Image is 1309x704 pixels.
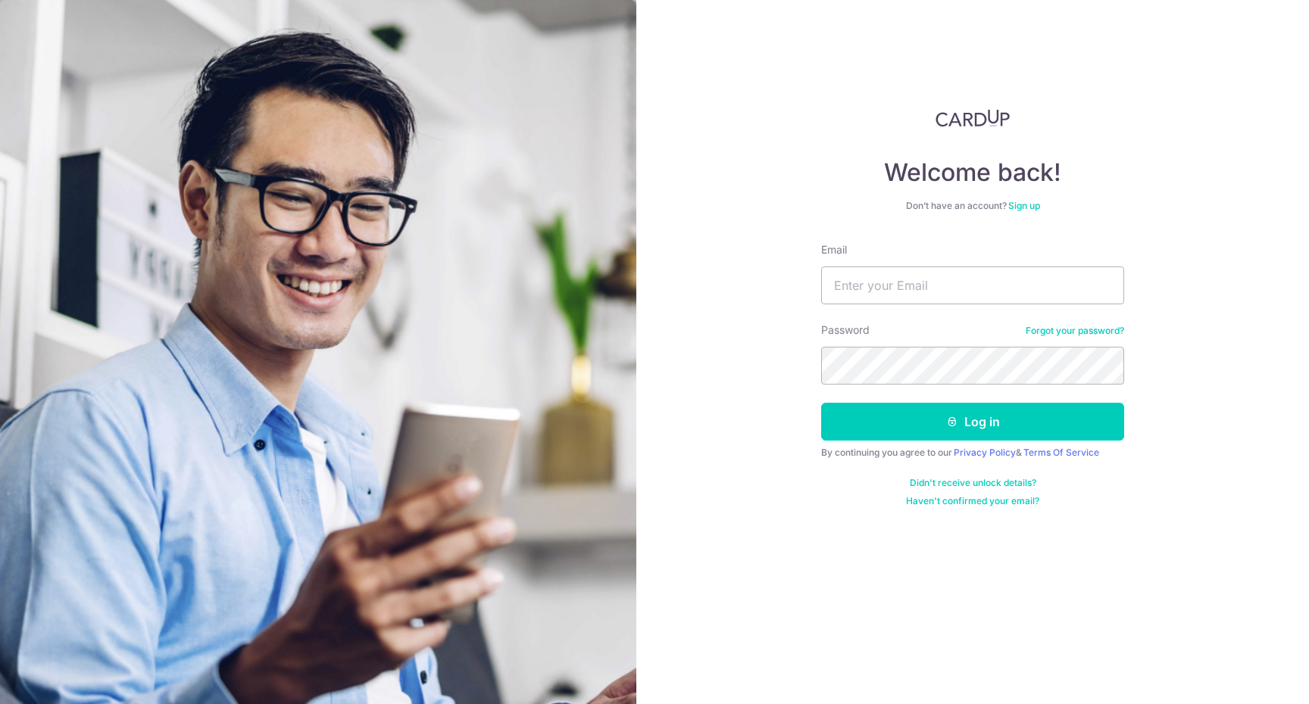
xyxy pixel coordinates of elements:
a: Sign up [1008,200,1040,211]
h4: Welcome back! [821,157,1124,188]
label: Email [821,242,847,257]
button: Log in [821,403,1124,441]
input: Enter your Email [821,266,1124,304]
a: Privacy Policy [954,447,1016,458]
div: By continuing you agree to our & [821,447,1124,459]
a: Terms Of Service [1023,447,1099,458]
a: Didn't receive unlock details? [910,477,1036,489]
label: Password [821,322,870,338]
img: CardUp Logo [936,109,1010,127]
a: Haven't confirmed your email? [906,495,1039,507]
a: Forgot your password? [1026,325,1124,337]
div: Don’t have an account? [821,200,1124,212]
